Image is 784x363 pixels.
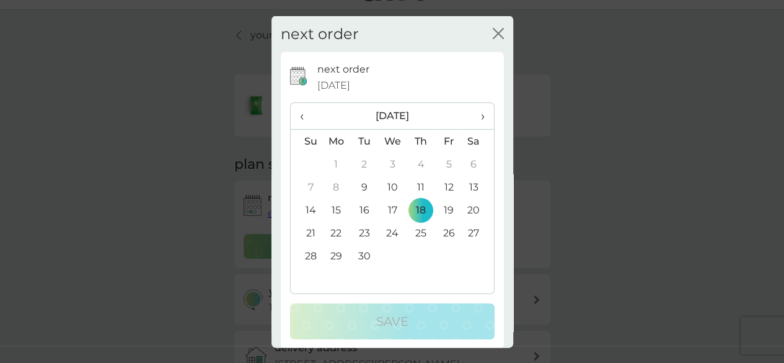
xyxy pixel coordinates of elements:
td: 24 [378,222,407,244]
td: 14 [291,199,322,222]
button: Save [290,303,495,339]
td: 2 [350,153,378,176]
td: 21 [291,222,322,244]
th: Mo [322,129,351,153]
th: We [378,129,407,153]
td: 1 [322,153,351,176]
td: 20 [462,199,493,222]
th: Th [407,129,434,153]
th: Fr [435,129,463,153]
td: 23 [350,222,378,244]
td: 27 [462,222,493,244]
td: 30 [350,244,378,267]
td: 25 [407,222,434,244]
td: 12 [435,176,463,199]
span: ‹ [300,103,313,129]
button: close [493,27,504,40]
h2: next order [281,25,359,43]
p: next order [317,61,369,78]
td: 5 [435,153,463,176]
td: 9 [350,176,378,199]
span: [DATE] [317,77,350,93]
td: 18 [407,199,434,222]
td: 16 [350,199,378,222]
th: Su [291,129,322,153]
td: 28 [291,244,322,267]
td: 13 [462,176,493,199]
th: Tu [350,129,378,153]
th: [DATE] [322,103,463,130]
td: 4 [407,153,434,176]
td: 15 [322,199,351,222]
td: 29 [322,244,351,267]
td: 8 [322,176,351,199]
td: 19 [435,199,463,222]
td: 7 [291,176,322,199]
td: 17 [378,199,407,222]
td: 6 [462,153,493,176]
td: 26 [435,222,463,244]
td: 10 [378,176,407,199]
td: 3 [378,153,407,176]
p: Save [376,311,408,331]
th: Sa [462,129,493,153]
span: › [472,103,484,129]
td: 22 [322,222,351,244]
td: 11 [407,176,434,199]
